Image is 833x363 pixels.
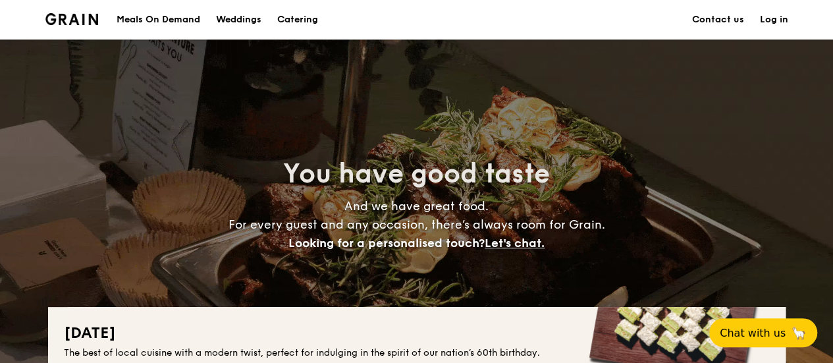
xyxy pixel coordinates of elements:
a: Logotype [45,13,99,25]
span: You have good taste [283,158,550,190]
img: Grain [45,13,99,25]
div: The best of local cuisine with a modern twist, perfect for indulging in the spirit of our nation’... [64,347,770,360]
span: Looking for a personalised touch? [288,236,485,250]
h2: [DATE] [64,323,770,344]
span: And we have great food. For every guest and any occasion, there’s always room for Grain. [228,199,605,250]
button: Chat with us🦙 [709,318,817,347]
span: Chat with us [720,327,786,339]
span: Let's chat. [485,236,545,250]
span: 🦙 [791,325,807,341]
